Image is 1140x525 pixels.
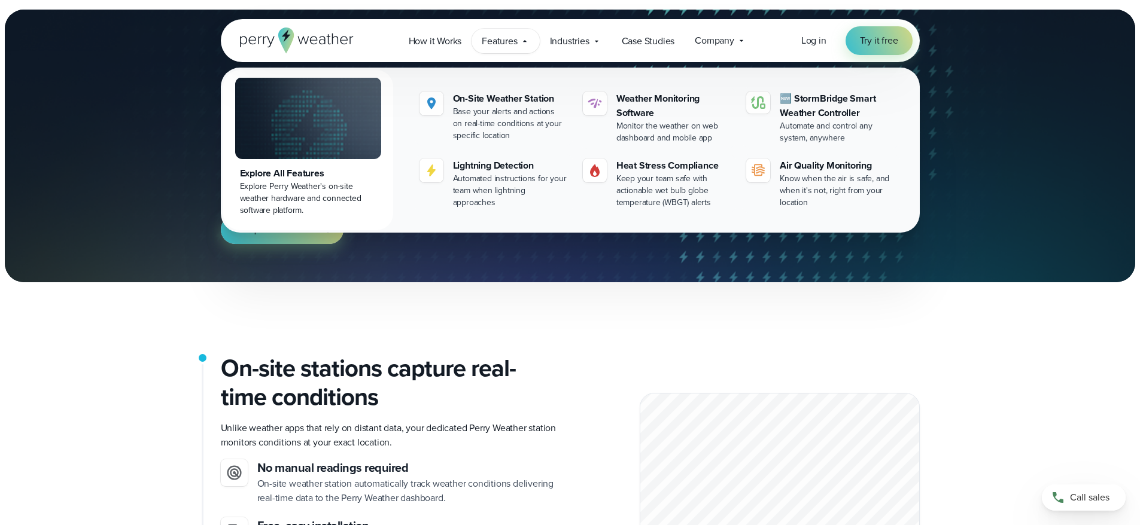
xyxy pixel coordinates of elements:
[424,163,439,178] img: lightning-icon.svg
[453,91,569,106] div: On-Site Weather Station
[616,173,732,209] div: Keep your team safe with actionable wet bulb globe temperature (WBGT) alerts
[588,96,602,111] img: software-icon.svg
[240,181,376,216] div: Explore Perry Weather's on-site weather hardware and connected software platform.
[622,34,675,48] span: Case Studies
[415,87,573,146] a: On-Site Weather Station Base your alerts and actions on real-time conditions at your specific loc...
[1070,490,1109,505] span: Call sales
[453,173,569,209] div: Automated instructions for your team when lightning approaches
[780,158,895,173] div: Air Quality Monitoring
[612,29,685,53] a: Case Studies
[801,33,826,47] span: Log in
[616,91,732,120] div: Weather Monitoring Software
[221,421,561,450] p: Unlike weather apps that rely on distant data, your dedicated Perry Weather station monitors cond...
[801,33,826,48] a: Log in
[751,96,765,109] img: stormbridge-icon-V6.svg
[780,120,895,144] div: Automate and control any system, anywhere
[588,163,602,178] img: Gas.svg
[846,26,913,55] a: Try it free
[240,166,376,181] div: Explore All Features
[409,34,462,48] span: How it Works
[780,91,895,120] div: 🆕 StormBridge Smart Weather Controller
[415,154,573,213] a: Lightning Detection Automated instructions for your team when lightning approaches
[616,120,732,144] div: Monitor the weather on web dashboard and mobile app
[751,163,765,178] img: aqi-icon.svg
[424,96,439,111] img: Location.svg
[399,29,472,53] a: How it Works
[257,477,561,505] p: On-site weather station automatically track weather conditions delivering real-time data to the P...
[741,154,900,213] a: Air Quality Monitoring Know when the air is safe, and when it's not, right from your location
[1042,484,1126,511] a: Call sales
[257,459,561,477] h3: No manual readings required
[741,87,900,149] a: 🆕 StormBridge Smart Weather Controller Automate and control any system, anywhere
[550,34,589,48] span: Industries
[695,33,734,48] span: Company
[453,158,569,173] div: Lightning Detection
[578,87,737,149] a: Weather Monitoring Software Monitor the weather on web dashboard and mobile app
[221,354,561,411] h2: On-site stations capture real-time conditions
[482,34,517,48] span: Features
[616,158,732,173] div: Heat Stress Compliance
[578,154,737,213] a: Heat Stress Compliance Keep your team safe with actionable wet bulb globe temperature (WBGT) alerts
[223,70,393,230] a: Explore All Features Explore Perry Weather's on-site weather hardware and connected software plat...
[453,106,569,142] div: Base your alerts and actions on real-time conditions at your specific location
[221,215,344,244] a: Request more info
[780,173,895,209] div: Know when the air is safe, and when it's not, right from your location
[860,33,898,48] span: Try it free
